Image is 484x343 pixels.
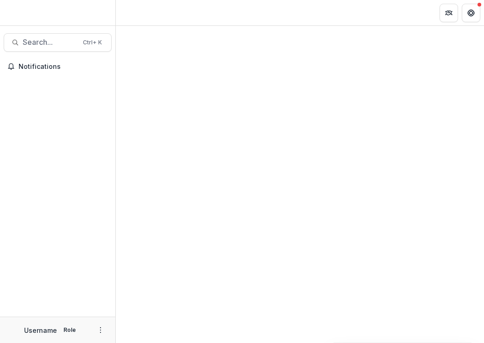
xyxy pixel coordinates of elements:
button: Search... [4,33,112,52]
button: Get Help [462,4,480,22]
p: Role [61,326,79,334]
button: More [95,325,106,336]
button: Partners [440,4,458,22]
p: Username [24,325,57,335]
span: Search... [23,38,77,47]
span: Notifications [19,63,108,71]
div: Ctrl + K [81,37,104,48]
button: Notifications [4,59,112,74]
